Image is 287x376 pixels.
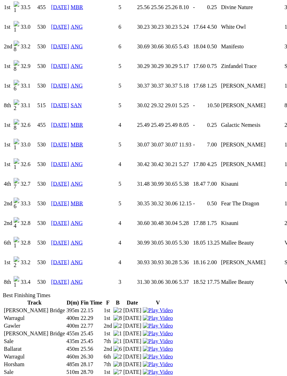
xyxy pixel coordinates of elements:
[80,361,103,368] td: 28.17
[51,279,69,285] a: [DATE]
[3,315,65,322] td: Warragul
[3,18,13,36] td: 1st
[71,240,83,246] a: ANG
[192,155,206,174] td: 17.80
[150,37,164,56] td: 30.66
[14,217,19,229] img: 4
[164,253,178,272] td: 30.28
[80,330,103,337] td: 25.45
[20,233,36,252] td: 32.8
[20,253,36,272] td: 33.2
[220,135,283,154] td: [PERSON_NAME]
[37,37,50,56] td: 530
[66,361,79,368] td: 485m
[123,346,142,353] td: [DATE]
[113,307,122,314] img: 2
[136,116,150,135] td: 25.49
[66,338,79,345] td: 435m
[178,175,192,193] td: 5.38
[20,57,36,76] td: 32.9
[14,139,19,151] img: 1
[136,273,150,292] td: 31.30
[164,135,178,154] td: 30.07
[192,194,206,213] td: -
[66,353,79,360] td: 460m
[178,57,192,76] td: 5.17
[192,18,206,36] td: 17.64
[20,37,36,56] td: 33.2
[118,253,136,272] td: 4
[14,41,19,53] img: 8
[136,214,150,233] td: 30.60
[118,214,136,233] td: 4
[150,214,164,233] td: 30.48
[71,200,83,206] a: MBR
[37,116,50,135] td: 455
[14,276,19,288] img: 1
[164,155,178,174] td: 30.21
[37,194,50,213] td: 530
[206,116,220,135] td: 0.25
[206,233,220,252] td: 13.25
[136,155,150,174] td: 30.42
[103,346,112,353] td: 2nd
[71,220,83,226] a: ANG
[143,315,173,321] img: Play Video
[206,253,220,272] td: 2.00
[51,259,69,265] a: [DATE]
[66,322,79,329] td: 400m
[206,214,220,233] td: 1.75
[178,96,192,115] td: 5.25
[103,369,112,376] td: 1st
[113,354,122,360] img: 2
[3,338,65,345] td: Sale
[71,142,83,148] a: MBR
[37,233,50,252] td: 530
[51,122,69,128] a: [DATE]
[206,37,220,56] td: 0.50
[150,116,164,135] td: 25.49
[118,233,136,252] td: 4
[66,330,79,337] td: 455m
[206,194,220,213] td: 0.50
[51,102,69,108] a: [DATE]
[150,76,164,95] td: 30.37
[80,322,103,329] td: 22.77
[220,155,283,174] td: [PERSON_NAME]
[113,323,122,329] img: 2
[164,214,178,233] td: 30.04
[164,37,178,56] td: 30.65
[103,299,112,306] th: F
[136,194,150,213] td: 30.35
[143,323,173,329] a: View replay
[71,43,83,49] a: ANG
[136,18,150,36] td: 30.23
[164,57,178,76] td: 30.29
[20,214,36,233] td: 32.8
[3,369,65,376] td: Sale
[178,116,192,135] td: 8.05
[178,253,192,272] td: 5.36
[143,338,173,344] img: Play Video
[143,323,173,329] img: Play Video
[192,96,206,115] td: -
[192,214,206,233] td: 17.88
[206,18,220,36] td: 4.50
[123,361,142,368] td: [DATE]
[220,273,283,292] td: Mallee Beauty
[80,307,103,314] td: 22.15
[192,175,206,193] td: 18.47
[51,161,69,167] a: [DATE]
[206,57,220,76] td: 0.75
[14,119,19,131] img: 8
[3,361,65,368] td: Horsham
[178,194,192,213] td: 12.15
[178,155,192,174] td: 5.27
[220,37,283,56] td: Manifesto
[103,361,112,368] td: 7th
[66,346,79,353] td: 450m
[3,299,65,306] th: Track
[51,200,69,206] a: [DATE]
[150,194,164,213] td: 30.32
[3,233,13,252] td: 6th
